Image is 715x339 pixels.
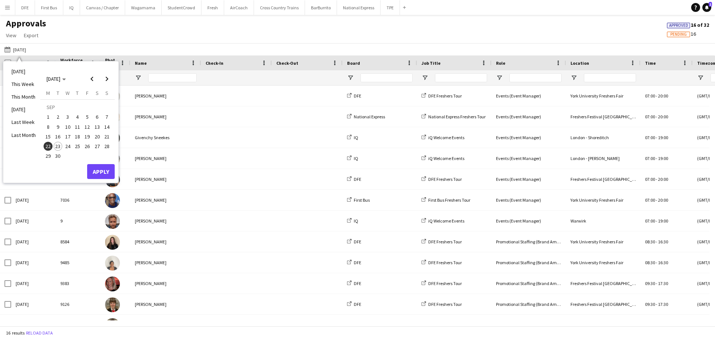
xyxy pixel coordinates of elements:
[347,114,385,119] a: National Express
[93,132,102,141] span: 20
[584,73,636,82] input: Location Filter Input
[645,135,655,140] span: 07:00
[130,148,201,169] div: [PERSON_NAME]
[56,231,101,252] div: 8584
[645,260,655,265] span: 08:30
[83,122,92,131] span: 12
[354,135,358,140] span: IQ
[492,106,566,127] div: Events (Event Manager)
[645,281,655,286] span: 09:30
[63,0,80,15] button: IQ
[347,156,358,161] a: IQ
[669,23,688,28] span: Approved
[105,256,120,271] img: Thandeka Mashazi
[43,141,53,151] button: 22-09-2025
[130,86,201,106] div: [PERSON_NAME]
[658,176,668,182] span: 20:00
[105,193,120,208] img: Eyan Mckoy
[435,73,487,82] input: Job Title Filter Input
[93,142,102,151] span: 27
[82,132,92,141] button: 19-09-2025
[422,156,464,161] a: iQ Welcome Events
[125,0,162,15] button: Wagamama
[496,74,503,81] button: Open Filter Menu
[428,239,462,244] span: DFE Freshers Tour
[44,142,53,151] span: 22
[76,90,79,96] span: T
[105,214,120,229] img: Tim Bodenham
[254,0,305,15] button: Cross Country Trains
[422,60,441,66] span: Job Title
[354,281,361,286] span: DFE
[92,132,102,141] button: 20-09-2025
[566,190,641,210] div: York University Freshers Fair
[347,74,354,81] button: Open Filter Menu
[422,176,462,182] a: DFE Freshers Tour
[656,135,657,140] span: -
[21,31,41,40] a: Export
[105,297,120,312] img: Heather Jardine
[566,294,641,314] div: Freshers Festival [GEOGRAPHIC_DATA]
[492,127,566,148] div: Events (Event Manager)
[667,31,696,37] span: 16
[92,141,102,151] button: 27-09-2025
[56,190,101,210] div: 7036
[105,276,120,291] img: Elva Tynan
[492,231,566,252] div: Promotional Staffing (Brand Ambassadors)
[492,315,566,335] div: Bar & Catering (Barista)
[11,211,56,231] div: [DATE]
[73,113,82,122] span: 4
[102,141,112,151] button: 28-09-2025
[658,260,668,265] span: 16:30
[44,132,53,141] span: 15
[656,156,657,161] span: -
[11,252,56,273] div: [DATE]
[645,197,655,203] span: 07:00
[7,90,40,103] li: This Month
[25,329,54,337] button: Reload data
[73,112,82,122] button: 04-09-2025
[135,74,142,81] button: Open Filter Menu
[73,132,82,141] button: 18-09-2025
[85,71,99,86] button: Previous month
[54,113,63,122] span: 2
[102,122,112,132] button: 14-09-2025
[11,190,56,210] div: [DATE]
[224,0,254,15] button: AirCoach
[130,211,201,231] div: [PERSON_NAME]
[492,190,566,210] div: Events (Event Manager)
[492,211,566,231] div: Events (Event Manager)
[63,113,72,122] span: 3
[702,3,711,12] a: 1
[102,112,112,122] button: 07-09-2025
[492,294,566,314] div: Promotional Staffing (Brand Ambassadors)
[566,231,641,252] div: York University Freshers Fair
[63,132,73,141] button: 17-09-2025
[566,211,641,231] div: Warwirk
[276,60,298,66] span: Check-Out
[130,169,201,189] div: [PERSON_NAME]
[658,156,668,161] span: 19:00
[105,318,120,333] img: Sadie Gray
[73,141,82,151] button: 25-09-2025
[566,252,641,273] div: York University Freshers Fair
[44,72,69,86] button: Choose month and year
[56,294,101,314] div: 9126
[148,73,197,82] input: Name Filter Input
[422,114,486,119] a: National Express Freshers Tour
[566,106,641,127] div: Freshers Festival [GEOGRAPHIC_DATA]
[428,218,464,224] span: iQ Welcome Events
[3,31,19,40] a: View
[73,122,82,131] span: 11
[63,141,73,151] button: 24-09-2025
[130,315,201,335] div: [PERSON_NAME]
[24,32,38,39] span: Export
[347,176,361,182] a: DFE
[496,60,505,66] span: Role
[83,113,92,122] span: 5
[566,148,641,169] div: London - [PERSON_NAME]
[130,127,201,148] div: Givenchy Sneekes
[130,106,201,127] div: [PERSON_NAME]
[645,114,655,119] span: 07:00
[656,218,657,224] span: -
